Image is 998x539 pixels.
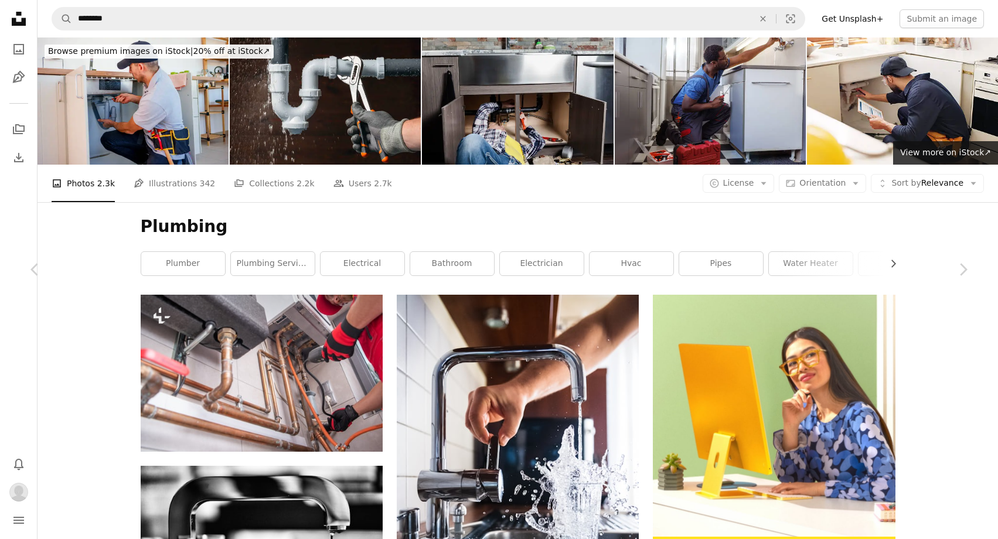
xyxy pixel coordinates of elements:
[891,178,921,187] span: Sort by
[321,252,404,275] a: electrical
[141,216,895,237] h1: Plumbing
[7,509,30,532] button: Menu
[653,295,895,536] img: file-1722962862010-20b14c5a0a60image
[9,483,28,502] img: Avatar of user Freddy Lopez
[200,177,216,190] span: 342
[48,46,193,56] span: Browse premium images on iStock |
[230,37,421,165] img: Plumber fixing a water leak in a sink drain siphon.
[7,146,30,169] a: Download History
[871,174,984,193] button: Sort byRelevance
[776,8,805,30] button: Visual search
[234,165,314,202] a: Collections 2.2k
[7,118,30,141] a: Collections
[297,177,314,190] span: 2.2k
[859,252,942,275] a: sink
[141,252,225,275] a: plumber
[38,37,281,66] a: Browse premium images on iStock|20% off at iStock↗
[703,174,775,193] button: License
[769,252,853,275] a: water heater
[815,9,890,28] a: Get Unsplash+
[141,368,383,378] a: Heating Specialist with Gas Leak Detector in His Hand Performing Necessary Check
[52,7,805,30] form: Find visuals sitewide
[500,252,584,275] a: electrician
[374,177,391,190] span: 2.7k
[900,9,984,28] button: Submit an image
[883,252,895,275] button: scroll list to the right
[928,213,998,326] a: Next
[590,252,673,275] a: hvac
[893,141,998,165] a: View more on iStock↗
[141,295,383,452] img: Heating Specialist with Gas Leak Detector in His Hand Performing Necessary Check
[779,174,866,193] button: Orientation
[723,178,754,187] span: License
[7,66,30,89] a: Illustrations
[410,252,494,275] a: bathroom
[679,252,763,275] a: pipes
[48,46,270,56] span: 20% off at iStock ↗
[891,178,963,189] span: Relevance
[7,37,30,61] a: Photos
[807,37,998,165] img: Plumber, house and handyman with clipboard, inspection and maintenance with expert. Employee, con...
[799,178,846,187] span: Orientation
[7,452,30,476] button: Notifications
[422,37,613,165] img: Woman Plumber Fixing a Kitchen Sink
[7,480,30,504] button: Profile
[333,165,392,202] a: Users 2.7k
[900,148,991,157] span: View more on iStock ↗
[231,252,315,275] a: plumbing services
[134,165,215,202] a: Illustrations 342
[38,37,229,165] img: working in a kitchen
[750,8,776,30] button: Clear
[52,8,72,30] button: Search Unsplash
[397,471,639,482] a: person opening faucet
[615,37,806,165] img: Young handyman fixing a sink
